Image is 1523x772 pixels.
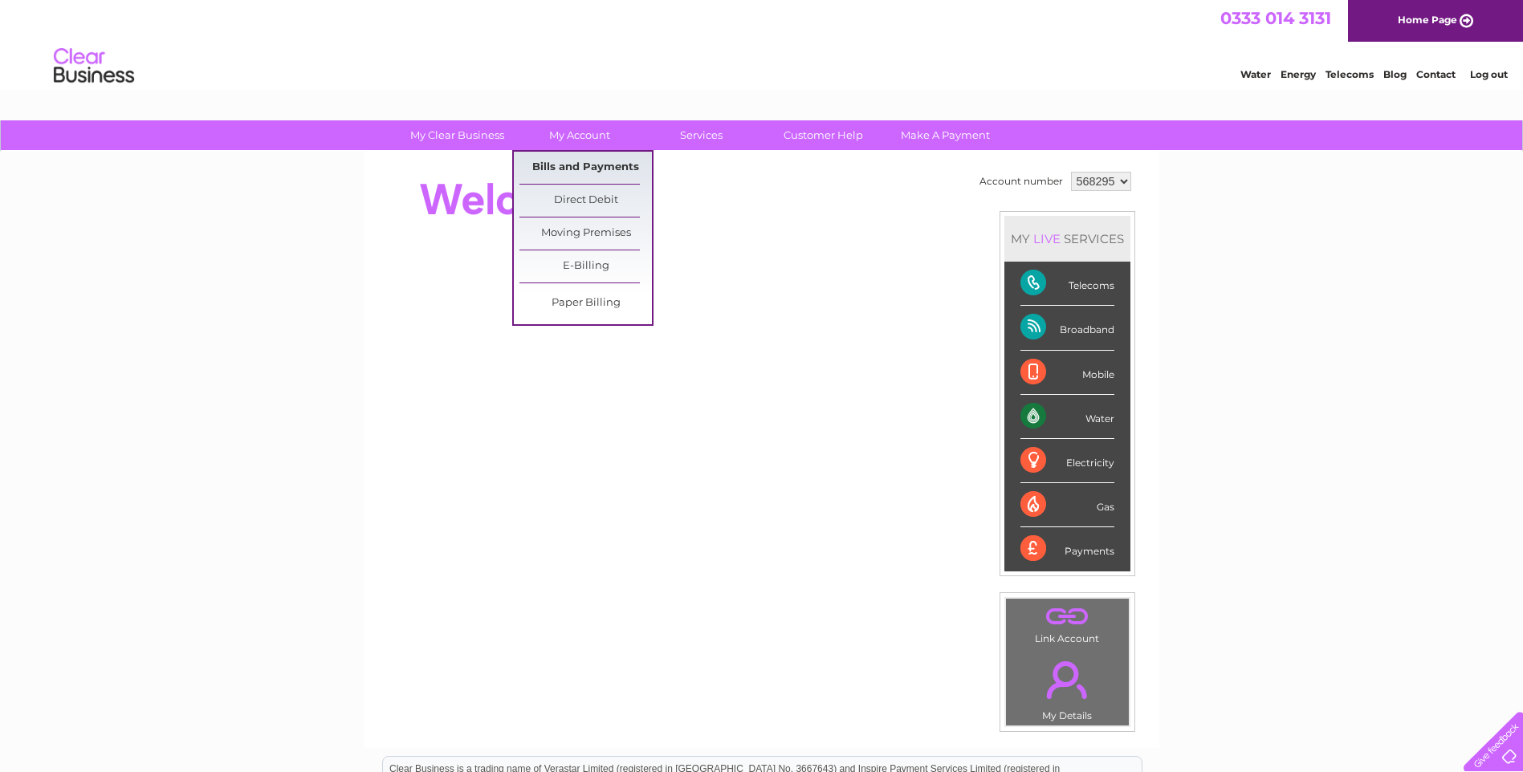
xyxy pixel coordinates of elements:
[1220,8,1331,28] a: 0333 014 3131
[1416,68,1456,80] a: Contact
[1325,68,1374,80] a: Telecoms
[383,9,1142,78] div: Clear Business is a trading name of Verastar Limited (registered in [GEOGRAPHIC_DATA] No. 3667643...
[519,287,652,319] a: Paper Billing
[1005,648,1130,726] td: My Details
[757,120,890,150] a: Customer Help
[1240,68,1271,80] a: Water
[519,250,652,282] a: E-Billing
[519,185,652,217] a: Direct Debit
[519,217,652,250] a: Moving Premises
[1470,68,1508,80] a: Log out
[975,168,1067,195] td: Account number
[53,42,135,91] img: logo.png
[1281,68,1316,80] a: Energy
[1020,351,1114,395] div: Mobile
[1020,527,1114,571] div: Payments
[1010,603,1125,631] a: .
[635,120,768,150] a: Services
[1020,395,1114,439] div: Water
[1383,68,1407,80] a: Blog
[879,120,1012,150] a: Make A Payment
[1020,262,1114,306] div: Telecoms
[1020,439,1114,483] div: Electricity
[513,120,645,150] a: My Account
[1020,483,1114,527] div: Gas
[1010,652,1125,708] a: .
[1020,306,1114,350] div: Broadband
[391,120,523,150] a: My Clear Business
[1030,231,1064,246] div: LIVE
[519,152,652,184] a: Bills and Payments
[1004,216,1130,262] div: MY SERVICES
[1005,598,1130,648] td: Link Account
